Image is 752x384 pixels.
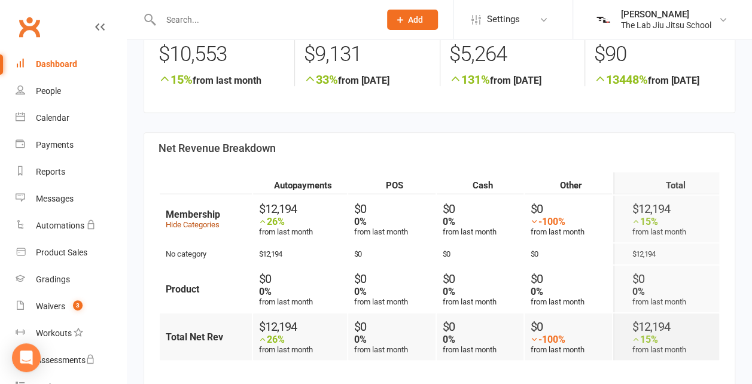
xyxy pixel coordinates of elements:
a: Calendar [16,105,126,132]
button: Add [387,10,438,30]
div: Open Intercom Messenger [12,343,41,372]
a: Reports [16,159,126,185]
strong: Total Net Rev [166,331,223,343]
div: $0 [354,202,435,216]
a: Waivers 3 [16,293,126,320]
h3: Net Revenue Breakdown [159,142,720,154]
strong: 0% [354,216,367,227]
td: from last month [348,196,435,242]
div: Automations [36,221,84,230]
div: Messages [36,194,74,203]
img: thumb_image1727872028.png [591,8,615,32]
div: $0 [443,202,523,216]
div: $0 [531,202,611,216]
span: Settings [487,6,520,33]
td: from last month [437,313,523,360]
div: $0 [443,319,523,334]
th: Total [613,172,719,194]
strong: 0% [531,286,543,297]
div: Workouts [36,328,72,338]
td: from last month [613,313,719,360]
div: $5,264 [449,36,576,72]
a: Clubworx [14,12,44,42]
strong: -100% [538,216,565,227]
div: $9,131 [304,36,430,72]
span: 3 [73,300,83,310]
div: $0 [531,319,611,334]
strong: from [DATE] [594,72,720,86]
strong: 0% [443,286,455,297]
input: Search... [157,11,372,28]
strong: 0% [443,334,455,345]
a: Gradings [16,266,126,293]
td: from last month [613,266,719,312]
div: The Lab Jiu Jitsu School [621,20,711,31]
span: 13448% [594,72,648,87]
strong: 0% [354,286,367,297]
td: from last month [348,266,435,312]
strong: 26% [267,216,285,227]
div: Product Sales [36,248,87,257]
div: $12,194 [259,319,347,334]
a: Hide Categories [166,220,220,229]
td: No category [160,243,252,264]
a: People [16,78,126,105]
td: from last month [437,196,523,242]
strong: from [DATE] [304,72,430,86]
div: Payments [36,140,74,150]
strong: -100% [538,334,565,345]
td: $12,194 [253,243,347,264]
strong: 0% [443,216,455,227]
a: Payments [16,132,126,159]
strong: Membership [166,209,220,220]
div: $0 [354,319,435,334]
td: $0 [348,243,435,264]
div: People [36,86,61,96]
span: 131% [449,72,490,87]
span: 33% [304,72,338,87]
a: Assessments [16,347,126,374]
th: Autopayments [253,172,347,194]
div: $0 [259,272,347,286]
td: from last month [525,266,611,312]
strong: from last month [159,72,285,86]
strong: 0% [259,286,272,297]
div: from last month [259,216,347,236]
div: Calendar [36,113,69,123]
div: from last month [259,286,347,306]
div: [PERSON_NAME] [621,9,711,20]
strong: 26% [267,334,285,345]
div: $10,553 [159,36,285,72]
td: $12,194 [613,243,719,264]
a: Automations [16,212,126,239]
a: Messages [16,185,126,212]
div: $90 [594,36,720,72]
td: $0 [437,243,523,264]
td: from last month [525,196,611,242]
a: Workouts [16,320,126,347]
strong: 0% [354,334,367,345]
a: Dashboard [16,51,126,78]
td: $0 [525,243,611,264]
a: Product Sales [16,239,126,266]
span: Add [408,15,423,25]
div: $0 [443,272,523,286]
div: $12,194 [259,202,347,216]
td: from last month [525,313,611,360]
div: Gradings [36,275,70,284]
div: $0 [531,272,611,286]
strong: from [DATE] [449,72,576,86]
td: from last month [437,266,523,312]
div: Assessments [36,355,95,365]
div: $0 [354,272,435,286]
td: from last month [348,313,435,360]
div: Reports [36,167,65,176]
div: from last month [259,334,347,354]
td: from last month [613,196,719,242]
th: Cash [437,172,523,194]
th: POS [348,172,435,194]
div: Waivers [36,301,65,311]
strong: Product [166,284,199,295]
span: 15% [159,72,193,87]
div: Dashboard [36,59,77,69]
